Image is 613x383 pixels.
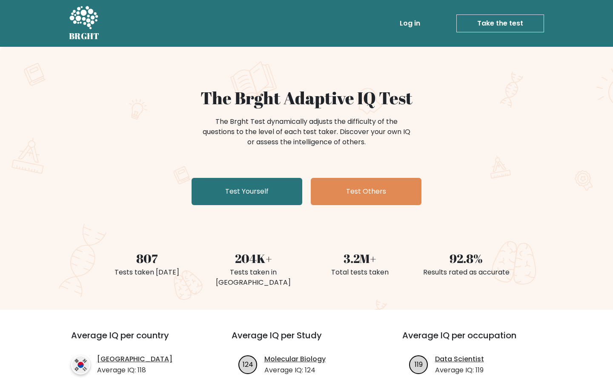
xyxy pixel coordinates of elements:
div: 92.8% [418,249,514,267]
div: The Brght Test dynamically adjusts the difficulty of the questions to the level of each test take... [200,117,413,147]
a: Molecular Biology [264,354,326,364]
h1: The Brght Adaptive IQ Test [99,88,514,108]
p: Average IQ: 118 [97,365,172,375]
div: 204K+ [205,249,301,267]
p: Average IQ: 124 [264,365,326,375]
img: country [71,355,90,374]
a: [GEOGRAPHIC_DATA] [97,354,172,364]
h5: BRGHT [69,31,100,41]
a: Log in [396,15,424,32]
a: Data Scientist [435,354,484,364]
h3: Average IQ per occupation [402,330,553,351]
text: 119 [415,359,423,369]
text: 124 [243,359,253,369]
div: Tests taken [DATE] [99,267,195,277]
a: Test Yourself [192,178,302,205]
a: Test Others [311,178,421,205]
div: 3.2M+ [312,249,408,267]
div: Total tests taken [312,267,408,277]
p: Average IQ: 119 [435,365,484,375]
div: 807 [99,249,195,267]
div: Results rated as accurate [418,267,514,277]
h3: Average IQ per Study [232,330,382,351]
a: Take the test [456,14,544,32]
h3: Average IQ per country [71,330,201,351]
div: Tests taken in [GEOGRAPHIC_DATA] [205,267,301,288]
a: BRGHT [69,3,100,43]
